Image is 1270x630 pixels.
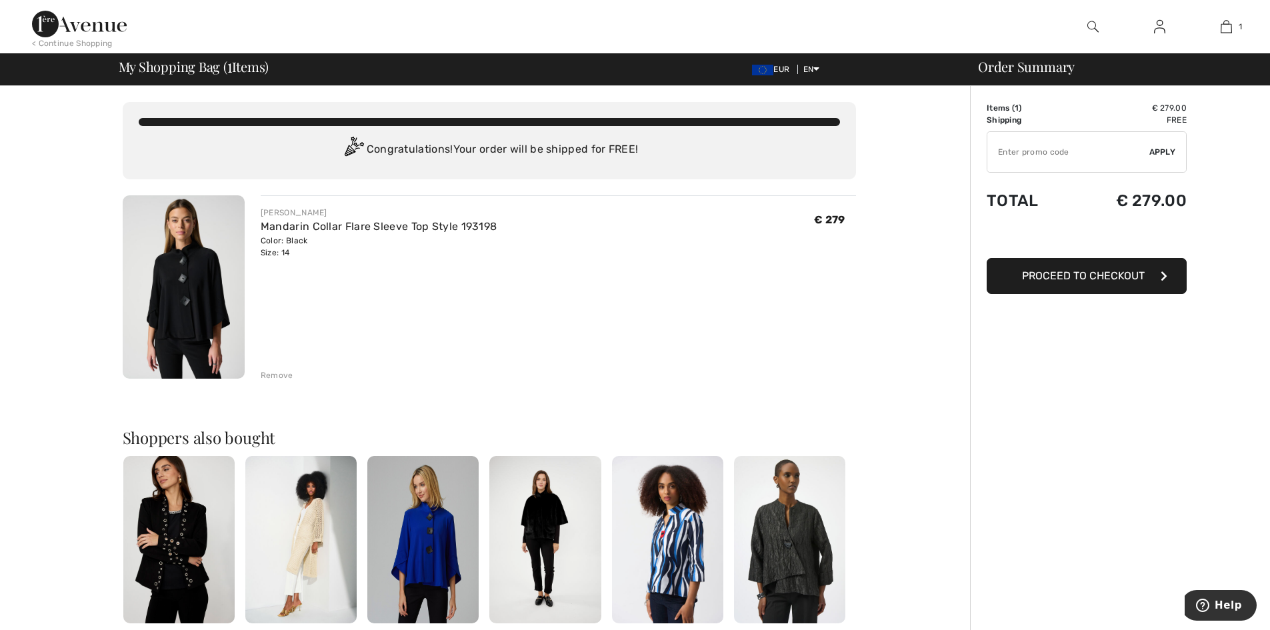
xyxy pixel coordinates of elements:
[123,456,235,623] img: Open Front Formal Top Style 256776U
[1015,103,1019,113] span: 1
[987,223,1187,253] iframe: PayPal
[987,114,1071,126] td: Shipping
[489,456,601,623] img: Minimalist Oversized Everyday Jacket Style 243917
[261,207,497,219] div: [PERSON_NAME]
[123,429,856,445] h2: Shoppers also bought
[1071,114,1187,126] td: Free
[1071,178,1187,223] td: € 279.00
[734,456,845,623] img: Formal Collared Button Top Style 254196
[962,60,1262,73] div: Order Summary
[227,57,232,74] span: 1
[987,258,1187,294] button: Proceed to Checkout
[123,195,245,379] img: Mandarin Collar Flare Sleeve Top Style 193198
[803,65,820,74] span: EN
[1185,590,1257,623] iframe: Opens a widget where you can find more information
[32,11,127,37] img: 1ère Avenue
[987,132,1149,172] input: Promo code
[1071,102,1187,114] td: € 279.00
[1143,19,1176,35] a: Sign In
[1149,146,1176,158] span: Apply
[139,137,840,163] div: Congratulations! Your order will be shipped for FREE!
[1239,21,1242,33] span: 1
[119,60,269,73] span: My Shopping Bag ( Items)
[987,102,1071,114] td: Items ( )
[245,456,357,623] img: Open-Front Relaxed Fit Cardigan Style 252904
[1193,19,1259,35] a: 1
[261,235,497,259] div: Color: Black Size: 14
[752,65,773,75] img: Euro
[987,178,1071,223] td: Total
[367,456,479,623] img: Mandarin Collar Flare Sleeve Top Style 193198
[1221,19,1232,35] img: My Bag
[814,213,845,226] span: € 279
[261,369,293,381] div: Remove
[340,137,367,163] img: Congratulation2.svg
[1154,19,1165,35] img: My Info
[1022,269,1145,282] span: Proceed to Checkout
[752,65,795,74] span: EUR
[32,37,113,49] div: < Continue Shopping
[1087,19,1099,35] img: search the website
[261,220,497,233] a: Mandarin Collar Flare Sleeve Top Style 193198
[612,456,723,623] img: Abstract Print Trapeze Top Style 251131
